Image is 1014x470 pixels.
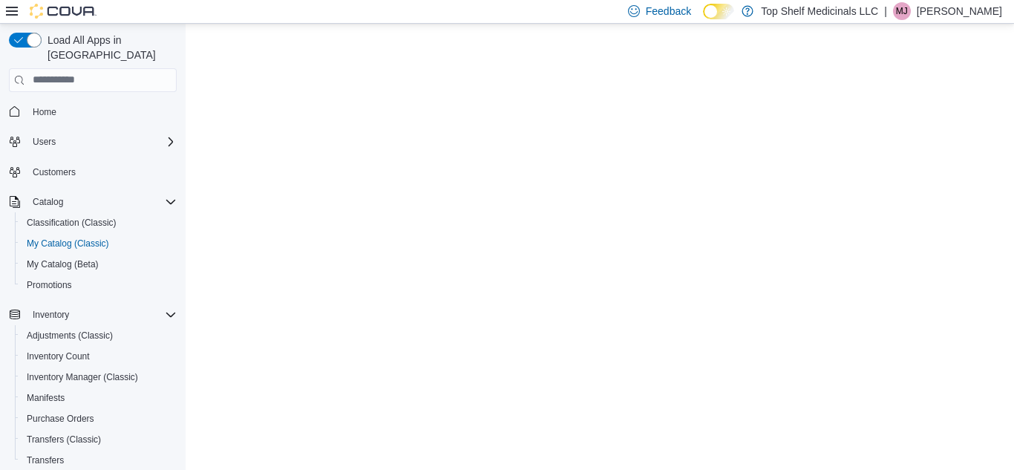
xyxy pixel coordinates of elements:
[27,238,109,249] span: My Catalog (Classic)
[21,276,177,294] span: Promotions
[21,214,177,232] span: Classification (Classic)
[21,214,122,232] a: Classification (Classic)
[3,131,183,152] button: Users
[15,275,183,296] button: Promotions
[27,306,177,324] span: Inventory
[33,136,56,148] span: Users
[21,327,119,345] a: Adjustments (Classic)
[21,235,177,252] span: My Catalog (Classic)
[15,212,183,233] button: Classification (Classic)
[33,106,56,118] span: Home
[3,161,183,183] button: Customers
[27,279,72,291] span: Promotions
[15,367,183,388] button: Inventory Manager (Classic)
[646,4,691,19] span: Feedback
[42,33,177,62] span: Load All Apps in [GEOGRAPHIC_DATA]
[21,276,78,294] a: Promotions
[21,389,177,407] span: Manifests
[21,327,177,345] span: Adjustments (Classic)
[27,133,62,151] button: Users
[27,330,113,342] span: Adjustments (Classic)
[21,235,115,252] a: My Catalog (Classic)
[15,346,183,367] button: Inventory Count
[27,193,69,211] button: Catalog
[21,368,177,386] span: Inventory Manager (Classic)
[21,451,177,469] span: Transfers
[30,4,97,19] img: Cova
[896,2,908,20] span: MJ
[15,429,183,450] button: Transfers (Classic)
[21,347,177,365] span: Inventory Count
[33,166,76,178] span: Customers
[27,350,90,362] span: Inventory Count
[21,410,177,428] span: Purchase Orders
[33,309,69,321] span: Inventory
[893,2,911,20] div: Melisa Johnson
[27,133,177,151] span: Users
[21,255,105,273] a: My Catalog (Beta)
[27,306,75,324] button: Inventory
[917,2,1002,20] p: [PERSON_NAME]
[27,258,99,270] span: My Catalog (Beta)
[703,19,704,20] span: Dark Mode
[33,196,63,208] span: Catalog
[884,2,887,20] p: |
[27,163,177,181] span: Customers
[21,368,144,386] a: Inventory Manager (Classic)
[15,388,183,408] button: Manifests
[15,325,183,346] button: Adjustments (Classic)
[21,347,96,365] a: Inventory Count
[27,102,177,121] span: Home
[27,454,64,466] span: Transfers
[15,254,183,275] button: My Catalog (Beta)
[27,163,82,181] a: Customers
[3,101,183,123] button: Home
[27,413,94,425] span: Purchase Orders
[21,451,70,469] a: Transfers
[21,431,107,448] a: Transfers (Classic)
[27,103,62,121] a: Home
[21,255,177,273] span: My Catalog (Beta)
[703,4,734,19] input: Dark Mode
[27,371,138,383] span: Inventory Manager (Classic)
[27,434,101,445] span: Transfers (Classic)
[3,304,183,325] button: Inventory
[27,392,65,404] span: Manifests
[761,2,878,20] p: Top Shelf Medicinals LLC
[3,192,183,212] button: Catalog
[21,431,177,448] span: Transfers (Classic)
[15,233,183,254] button: My Catalog (Classic)
[15,408,183,429] button: Purchase Orders
[27,193,177,211] span: Catalog
[21,410,100,428] a: Purchase Orders
[21,389,71,407] a: Manifests
[27,217,117,229] span: Classification (Classic)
